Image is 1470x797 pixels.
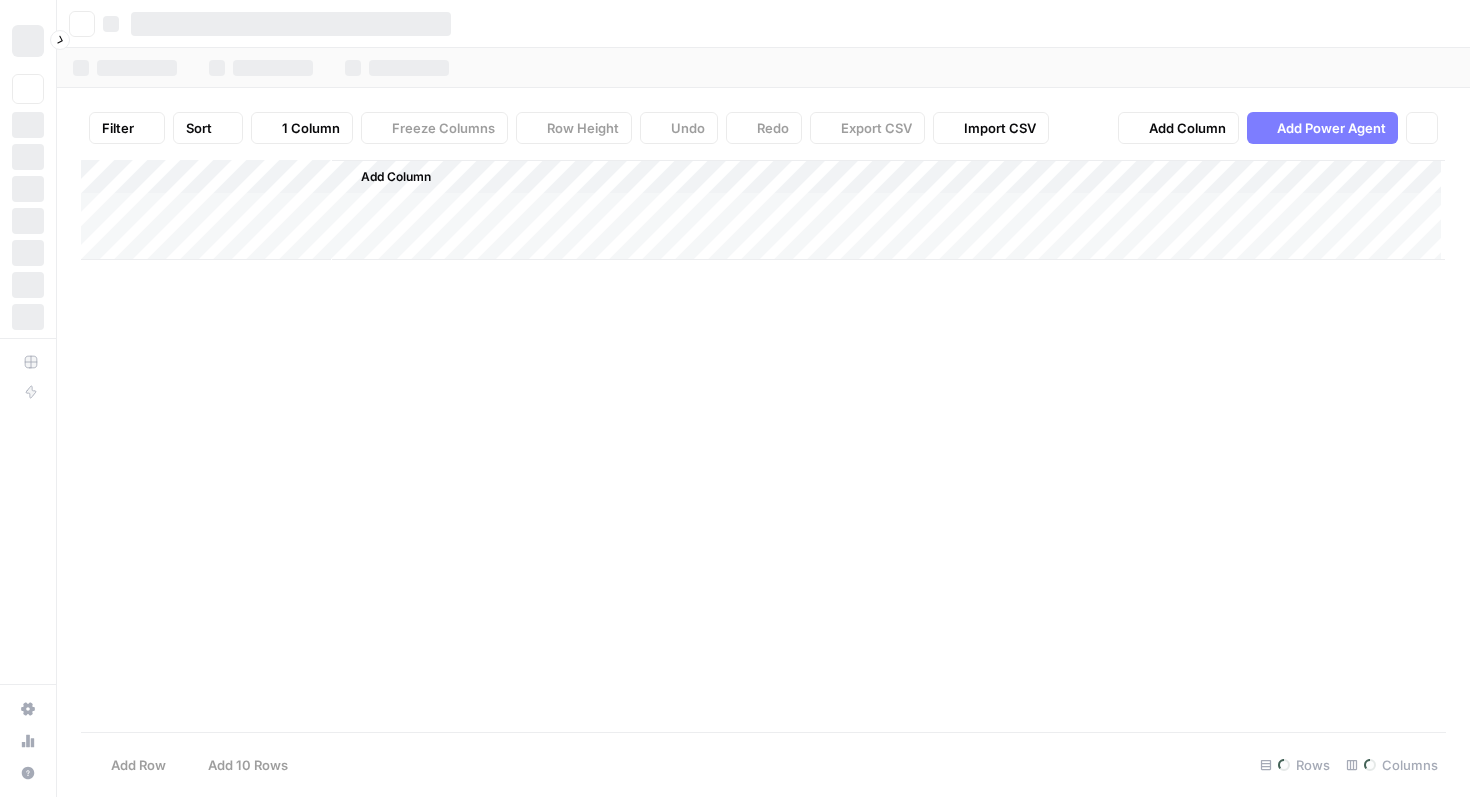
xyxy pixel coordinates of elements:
[12,693,44,725] a: Settings
[1338,749,1446,781] div: Columns
[516,112,632,144] button: Row Height
[933,112,1049,144] button: Import CSV
[282,118,340,138] span: 1 Column
[841,118,912,138] span: Export CSV
[81,749,178,781] button: Add Row
[392,118,495,138] span: Freeze Columns
[12,757,44,789] button: Help + Support
[251,112,353,144] button: 1 Column
[1149,118,1226,138] span: Add Column
[208,755,288,775] span: Add 10 Rows
[1252,749,1338,781] div: Rows
[178,749,300,781] button: Add 10 Rows
[111,755,166,775] span: Add Row
[186,118,212,138] span: Sort
[335,164,439,190] button: Add Column
[547,118,619,138] span: Row Height
[810,112,925,144] button: Export CSV
[102,118,134,138] span: Filter
[1118,112,1239,144] button: Add Column
[757,118,789,138] span: Redo
[964,118,1036,138] span: Import CSV
[89,112,165,144] button: Filter
[361,112,508,144] button: Freeze Columns
[671,118,705,138] span: Undo
[361,168,431,186] span: Add Column
[726,112,802,144] button: Redo
[12,725,44,757] a: Usage
[173,112,243,144] button: Sort
[1247,112,1398,144] button: Add Power Agent
[1277,118,1386,138] span: Add Power Agent
[640,112,718,144] button: Undo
